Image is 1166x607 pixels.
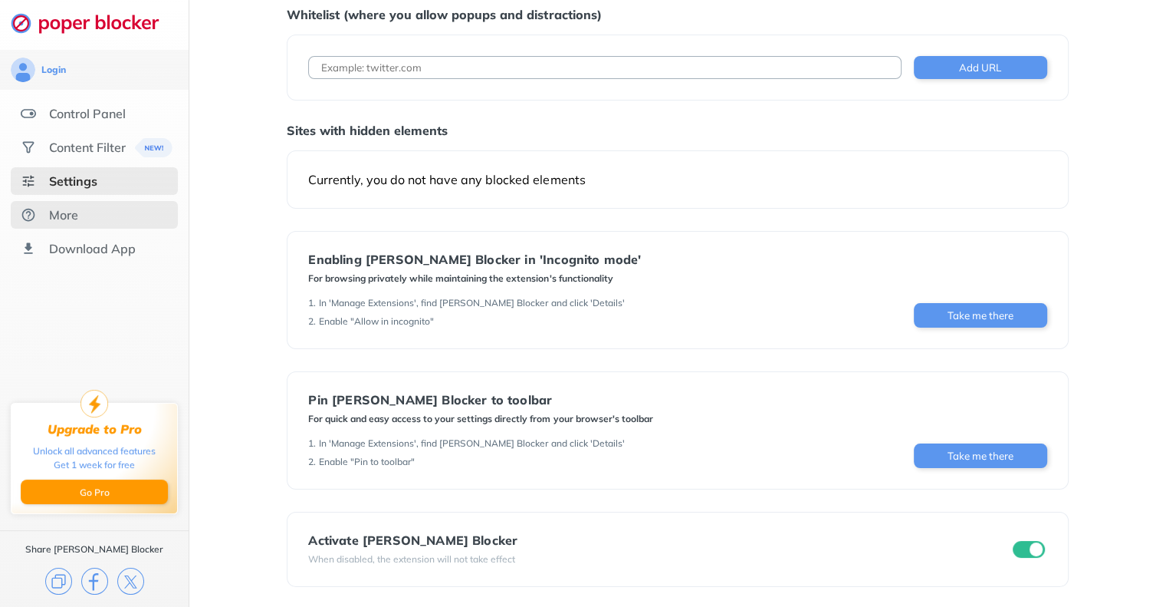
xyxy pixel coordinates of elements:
[21,480,168,504] button: Go Pro
[49,173,97,189] div: Settings
[54,458,135,472] div: Get 1 week for free
[287,7,1068,22] div: Whitelist (where you allow popups and distractions)
[81,568,108,595] img: facebook.svg
[308,297,316,309] div: 1 .
[319,315,434,328] div: Enable "Allow in incognito"
[914,444,1047,468] button: Take me there
[45,568,72,595] img: copy.svg
[135,138,172,157] img: menuBanner.svg
[308,172,1046,187] div: Currently, you do not have any blocked elements
[21,241,36,256] img: download-app.svg
[308,437,316,450] div: 1 .
[308,56,901,79] input: Example: twitter.com
[49,241,136,256] div: Download App
[308,413,652,425] div: For quick and easy access to your settings directly from your browser's toolbar
[308,315,316,328] div: 2 .
[48,422,142,437] div: Upgrade to Pro
[287,123,1068,138] div: Sites with hidden elements
[21,106,36,121] img: features.svg
[80,390,108,417] img: upgrade-to-pro.svg
[21,207,36,223] img: about.svg
[914,303,1047,328] button: Take me there
[41,64,66,76] div: Login
[914,56,1047,79] button: Add URL
[33,444,156,458] div: Unlock all advanced features
[49,106,126,121] div: Control Panel
[319,456,415,468] div: Enable "Pin to toolbar"
[11,58,35,82] img: avatar.svg
[11,12,176,34] img: logo-webpage.svg
[49,207,78,223] div: More
[308,553,517,566] div: When disabled, the extension will not take effect
[21,173,36,189] img: settings-selected.svg
[308,272,641,285] div: For browsing privately while maintaining the extension's functionality
[319,297,624,309] div: In 'Manage Extensions', find [PERSON_NAME] Blocker and click 'Details'
[308,393,652,407] div: Pin [PERSON_NAME] Blocker to toolbar
[117,568,144,595] img: x.svg
[308,456,316,468] div: 2 .
[308,533,517,547] div: Activate [PERSON_NAME] Blocker
[21,140,36,155] img: social.svg
[308,252,641,266] div: Enabling [PERSON_NAME] Blocker in 'Incognito mode'
[49,140,126,155] div: Content Filter
[25,543,163,556] div: Share [PERSON_NAME] Blocker
[319,437,624,450] div: In 'Manage Extensions', find [PERSON_NAME] Blocker and click 'Details'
